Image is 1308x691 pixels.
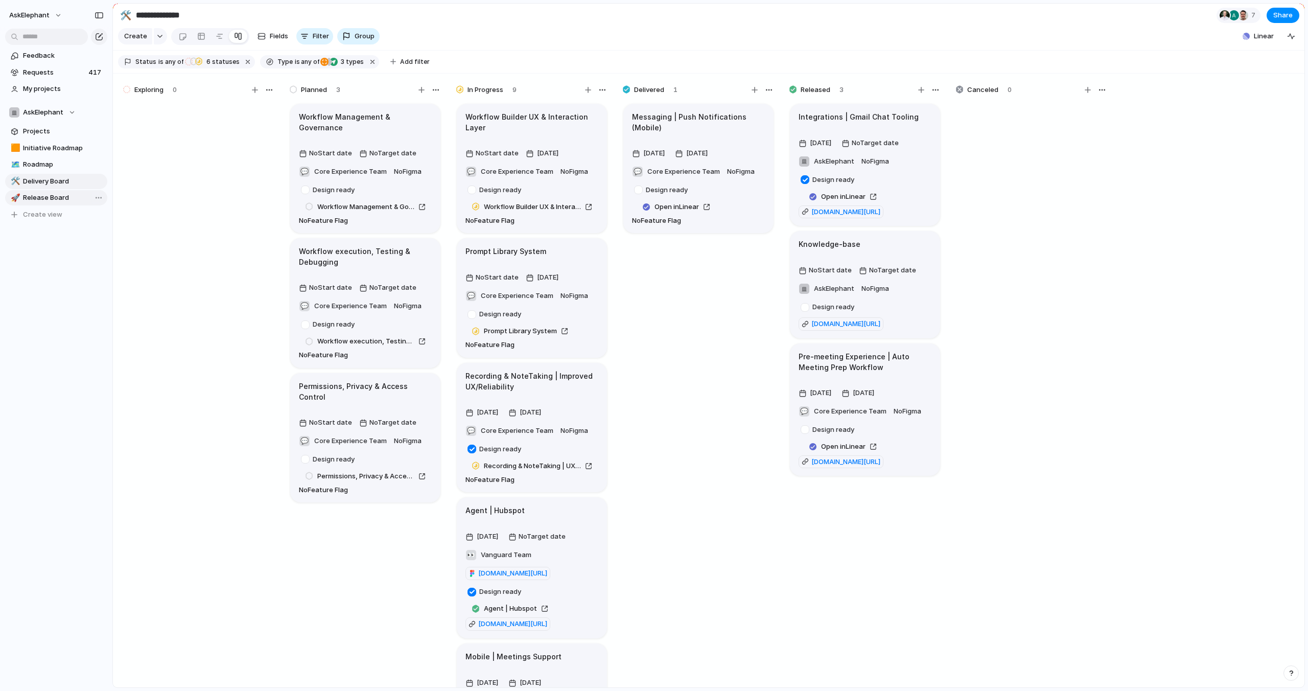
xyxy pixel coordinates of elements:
[336,85,340,95] span: 3
[299,301,310,311] div: 💬
[88,67,103,78] span: 417
[320,56,366,67] button: 3 types
[253,28,292,44] button: Fields
[796,422,861,438] button: Design ready
[517,677,544,689] span: [DATE]
[300,57,320,66] span: any of
[134,85,163,95] span: Exploring
[23,84,104,94] span: My projects
[465,505,525,516] h1: Agent | Hubspot
[357,145,419,162] button: NoTarget date
[463,584,528,600] button: Design ready
[466,291,476,301] div: 💬
[891,403,924,420] button: NoFigma
[636,200,716,214] a: Open inLinear
[299,381,432,402] h1: Permissions, Privacy & Access Control
[391,164,424,180] button: NoFigma
[184,56,242,67] button: 6 statuses
[506,528,568,545] button: NoTarget date
[859,153,892,170] button: NoFigma
[481,167,553,177] span: Core Experience Team
[517,406,544,419] span: [DATE]
[5,207,107,222] button: Create view
[790,231,940,338] div: Knowledge-baseNoStart dateNoTarget dateAskElephantNoFigmaDesign ready[DOMAIN_NAME][URL]
[629,182,694,198] button: Design ready
[534,147,562,159] span: [DATE]
[5,7,67,24] button: AskElephant
[633,167,643,177] div: 💬
[299,485,348,495] span: No Feature Flag
[23,210,62,220] span: Create view
[457,238,607,358] div: Prompt Library SystemNoStart date[DATE]💬Core Experience TeamNoFigmaDesign readyPrompt Library Sys...
[560,167,588,177] span: No Figma
[476,272,519,283] span: No Start date
[796,135,837,151] button: [DATE]
[632,216,681,226] span: No Feature Flag
[457,497,607,638] div: Agent | Hubspot[DATE]NoTarget date👀Vanguard Team[DOMAIN_NAME][URL]Design readyAgent | Hubspot[DOM...
[457,104,607,234] div: Workflow Builder UX & Interaction LayerNoStart date[DATE]💬Core Experience TeamNoFigmaDesign ready...
[647,167,720,177] span: Core Experience Team
[290,373,440,503] div: Permissions, Privacy & Access ControlNoStart dateNoTarget date💬Core Experience TeamNoFigmaDesign ...
[807,137,834,149] span: [DATE]
[369,418,416,428] span: No Target date
[519,532,566,542] span: No Target date
[1008,85,1012,95] span: 0
[313,319,359,330] span: Design ready
[317,471,414,481] span: Permissions, Privacy & Access Control
[861,284,889,294] span: No Figma
[839,135,901,151] button: NoTarget date
[317,202,414,212] span: Workflow Management & Governance
[811,319,880,329] span: [DOMAIN_NAME][URL]
[9,10,50,20] span: AskElephant
[465,340,515,350] span: No Feature Flag
[23,159,104,170] span: Roadmap
[9,176,19,187] button: 🛠️
[463,423,556,439] button: 💬Core Experience Team
[512,85,517,95] span: 9
[299,216,348,226] span: No Feature Flag
[484,326,557,336] span: Prompt Library System
[23,107,63,118] span: AskElephant
[5,48,107,63] a: Feedback
[23,176,104,187] span: Delivery Board
[463,565,553,582] button: [DOMAIN_NAME][URL]
[463,547,534,563] button: 👀Vanguard Team
[479,444,525,454] span: Design ready
[394,167,422,177] span: No Figma
[313,31,329,41] span: Filter
[299,111,432,133] h1: Workflow Management & Governance
[290,104,440,234] div: Workflow Management & GovernanceNoStart dateNoTarget date💬Core Experience TeamNoFigmaDesign ready...
[5,190,107,205] a: 🚀Release Board
[859,281,892,297] button: NoFigma
[474,406,501,419] span: [DATE]
[301,85,327,95] span: Planned
[790,104,940,226] div: Integrations | Gmail Chat Tooling[DATE]NoTarget dateAskElephantNoFigmaDesign readyOpen inLinear[D...
[629,164,722,180] button: 💬Core Experience Team
[646,185,692,195] span: Design ready
[9,143,19,153] button: 🟧
[856,262,919,279] button: NoTarget date
[11,192,18,204] div: 🚀
[295,57,300,66] span: is
[270,31,288,41] span: Fields
[466,550,476,560] div: 👀
[5,124,107,139] a: Projects
[796,281,857,297] button: AskElephant
[465,371,598,392] h1: Recording & NoteTaking | Improved UX/Reliability
[457,363,607,493] div: Recording & NoteTaking | Improved UX/Reliability[DATE][DATE]💬Core Experience TeamNoFigmaDesign re...
[5,81,107,97] a: My projects
[296,451,361,468] button: Design ready
[463,528,504,545] button: [DATE]
[296,145,355,162] button: NoStart date
[465,651,562,662] h1: Mobile | Meetings Support
[296,298,389,314] button: 💬Core Experience Team
[839,85,844,95] span: 3
[23,143,104,153] span: Initiative Roadmap
[463,164,556,180] button: 💬Core Experience Team
[632,111,765,133] h1: Messaging | Push Notifications (Mobile)
[466,167,476,177] div: 💬
[290,238,440,368] div: Workflow execution, Testing & DebuggingNoStart dateNoTarget date💬Core Experience TeamNoFigmaDesig...
[5,141,107,156] a: 🟧Initiative Roadmap
[9,159,19,170] button: 🗺️
[118,7,134,24] button: 🛠️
